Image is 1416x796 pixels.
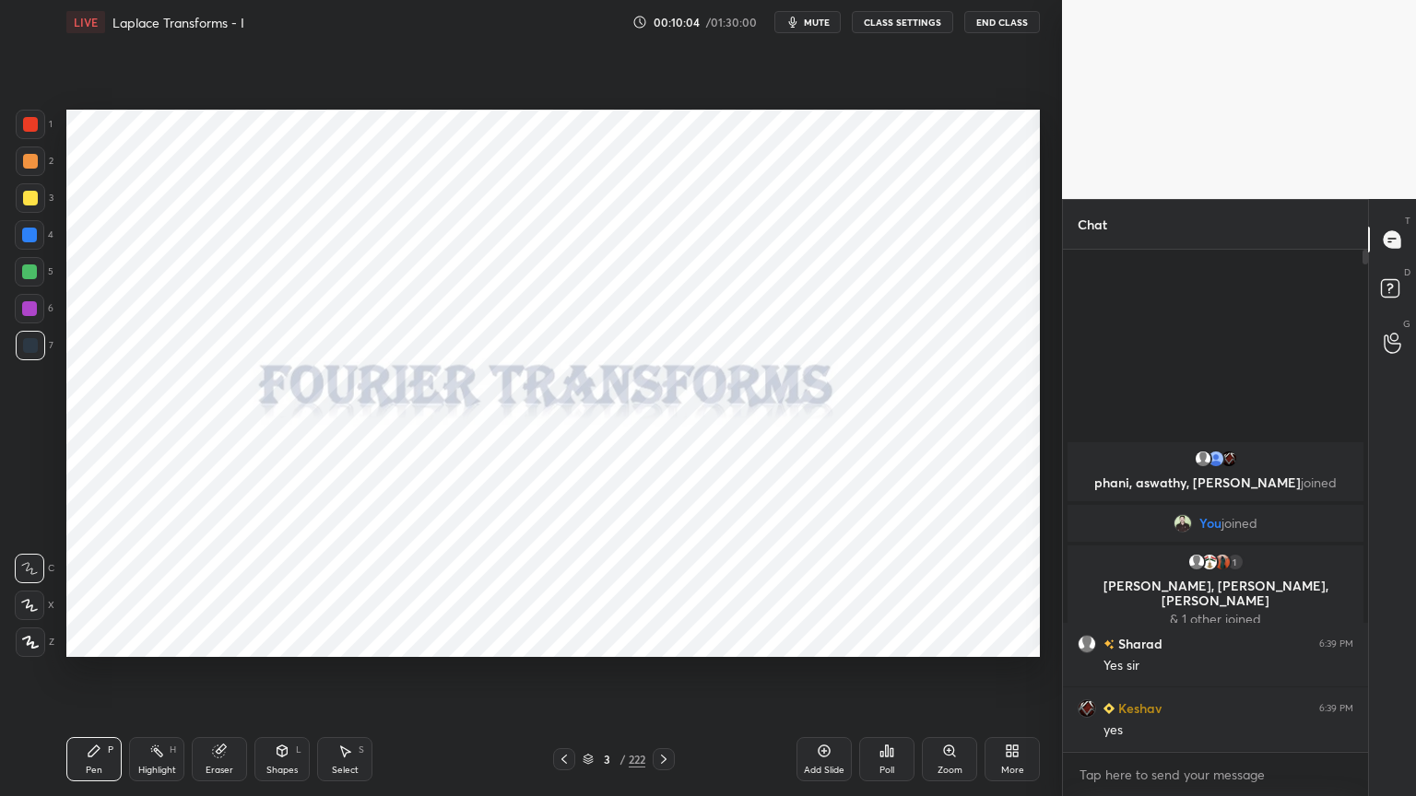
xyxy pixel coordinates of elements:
div: 1 [1226,553,1245,571]
p: [PERSON_NAME], [PERSON_NAME], [PERSON_NAME] [1079,579,1352,608]
div: 6:39 PM [1319,638,1353,650]
p: T [1405,214,1410,228]
div: 3 [16,183,53,213]
h4: Laplace Transforms - I [112,14,244,31]
span: You [1199,516,1221,531]
div: Yes sir [1103,657,1353,675]
button: mute [774,11,841,33]
div: S [359,745,364,755]
button: End Class [964,11,1040,33]
button: CLASS SETTINGS [852,11,953,33]
img: no-rating-badge.077c3623.svg [1103,639,1115,650]
div: 1 [16,110,53,139]
div: 5 [15,257,53,287]
div: Eraser [206,766,233,775]
img: default.png [1187,553,1206,571]
img: 3 [1207,450,1225,468]
div: 7 [16,331,53,360]
div: Pen [86,766,102,775]
h6: Sharad [1115,634,1162,653]
img: Learner_Badge_beginner_1_8b307cf2a0.svg [1103,703,1115,714]
div: Highlight [138,766,176,775]
img: 92155e9b22ef4df58f3aabcf37ccfb9e.jpg [1174,514,1192,533]
h6: Keshav [1115,698,1162,718]
div: X [15,591,54,620]
img: a6865456acf74e258e02dd0fa8fce0a5.jpg [1213,553,1232,571]
span: mute [804,16,830,29]
div: Zoom [938,766,962,775]
p: phani, aswathy, [PERSON_NAME] [1079,475,1352,490]
div: Z [16,627,54,657]
div: L [296,745,301,755]
div: More [1001,766,1024,775]
div: Shapes [266,766,298,775]
div: Select [332,766,359,775]
div: Poll [879,766,894,775]
div: H [170,745,176,755]
p: D [1404,265,1410,279]
img: 219fde80e6c248bfa3ccb4a9ff731acb.18690801_3 [1078,699,1096,718]
p: & 1 other joined [1079,612,1352,626]
div: 3 [597,754,616,765]
div: C [15,554,54,583]
div: 2 [16,146,53,176]
div: / [619,754,625,765]
div: LIVE [66,11,105,33]
div: 6 [15,294,53,323]
span: joined [1221,516,1257,531]
div: 4 [15,220,53,250]
span: joined [1301,474,1337,491]
img: default.png [1078,635,1096,653]
img: 3 [1200,553,1219,571]
div: P [108,745,113,755]
div: 222 [629,751,645,767]
div: yes [1103,721,1353,740]
p: Chat [1063,200,1122,249]
div: grid [1063,439,1368,752]
p: G [1403,317,1410,331]
img: 219fde80e6c248bfa3ccb4a9ff731acb.18690801_3 [1220,450,1238,468]
img: default.png [1194,450,1212,468]
div: Add Slide [804,766,844,775]
div: 6:39 PM [1319,703,1353,714]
